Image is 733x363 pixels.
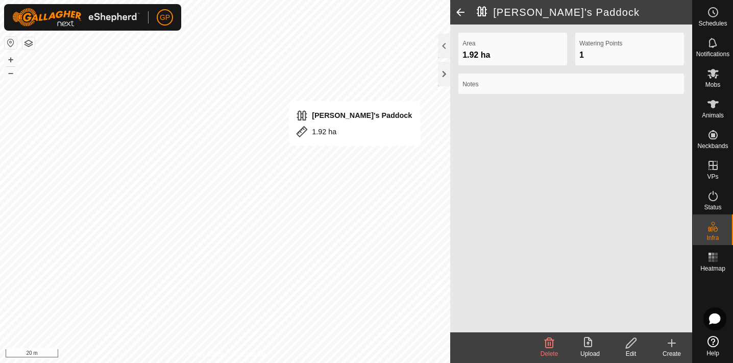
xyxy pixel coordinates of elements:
[702,112,724,118] span: Animals
[5,54,17,66] button: +
[462,51,490,59] span: 1.92 ha
[706,350,719,356] span: Help
[706,235,719,241] span: Infra
[462,39,563,48] label: Area
[462,80,680,89] label: Notes
[705,82,720,88] span: Mobs
[579,39,680,48] label: Watering Points
[610,349,651,358] div: Edit
[5,67,17,79] button: –
[579,51,584,59] span: 1
[697,143,728,149] span: Neckbands
[296,109,412,122] div: [PERSON_NAME]'s Paddock
[707,174,718,180] span: VPs
[22,37,35,50] button: Map Layers
[5,37,17,49] button: Reset Map
[185,350,223,359] a: Privacy Policy
[696,51,729,57] span: Notifications
[477,6,692,18] h2: [PERSON_NAME]'s Paddock
[160,12,170,23] span: GP
[704,204,721,210] span: Status
[700,265,725,272] span: Heatmap
[296,126,412,138] div: 1.92 ha
[12,8,140,27] img: Gallagher Logo
[651,349,692,358] div: Create
[235,350,265,359] a: Contact Us
[693,332,733,360] a: Help
[570,349,610,358] div: Upload
[698,20,727,27] span: Schedules
[541,350,558,357] span: Delete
